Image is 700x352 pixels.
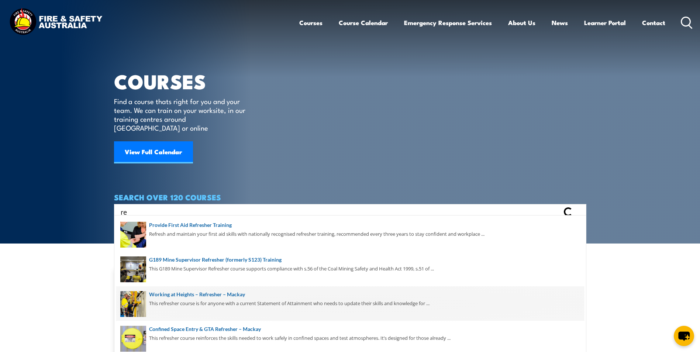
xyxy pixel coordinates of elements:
[339,13,388,32] a: Course Calendar
[674,326,694,346] button: chat-button
[121,206,560,217] input: Search input
[299,13,323,32] a: Courses
[120,221,580,229] a: Provide First Aid Refresher Training
[120,256,580,264] a: G189 Mine Supervisor Refresher (formerly S123) Training
[552,13,568,32] a: News
[642,13,665,32] a: Contact
[508,13,535,32] a: About Us
[120,325,580,333] a: Confined Space Entry & GTA Refresher – Mackay
[114,193,586,201] h4: SEARCH OVER 120 COURSES
[404,13,492,32] a: Emergency Response Services
[114,97,249,132] p: Find a course thats right for you and your team. We can train on your worksite, in our training c...
[573,207,584,217] button: Search magnifier button
[114,72,256,90] h1: COURSES
[584,13,626,32] a: Learner Portal
[120,290,580,298] a: Working at Heights – Refresher – Mackay
[122,207,561,217] form: Search form
[114,141,193,163] a: View Full Calendar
